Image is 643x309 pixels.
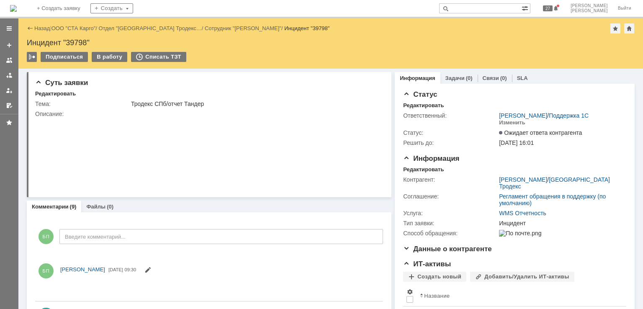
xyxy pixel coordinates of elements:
[27,39,635,47] div: Инцидент "39798"
[35,79,88,87] span: Суть заявки
[499,139,534,146] span: [DATE] 16:01
[86,203,105,210] a: Файлы
[125,267,136,272] span: 09:30
[499,230,541,237] img: По почте.png
[571,3,608,8] span: [PERSON_NAME]
[403,220,497,227] div: Тип заявки:
[499,193,606,206] a: Регламент обращения в поддержку (по умолчанию)
[571,8,608,13] span: [PERSON_NAME]
[522,4,530,12] span: Расширенный поиск
[99,25,205,31] div: /
[60,266,105,273] span: [PERSON_NAME]
[3,39,16,52] a: Создать заявку
[403,210,497,216] div: Услуга:
[406,288,413,295] span: Настройки
[284,25,329,31] div: Инцидент "39798"
[32,203,69,210] a: Комментарии
[3,69,16,82] a: Заявки в моей ответственности
[39,229,54,244] span: БП
[417,285,620,306] th: Название
[499,220,622,227] div: Инцидент
[499,176,610,190] a: [GEOGRAPHIC_DATA] Тродекс
[499,119,525,126] div: Изменить
[10,5,17,12] a: Перейти на домашнюю страницу
[60,265,105,274] a: [PERSON_NAME]
[107,203,113,210] div: (0)
[35,111,381,117] div: Описание:
[205,25,284,31] div: /
[403,154,459,162] span: Информация
[610,23,620,33] div: Добавить в избранное
[3,84,16,97] a: Мои заявки
[10,5,17,12] img: logo
[403,260,451,268] span: ИТ-активы
[543,5,553,11] span: 27
[403,102,444,109] div: Редактировать
[499,112,589,119] div: /
[403,90,437,98] span: Статус
[624,23,634,33] div: Сделать домашней страницей
[27,52,37,62] div: Работа с массовостью
[51,25,96,31] a: ООО "СТА Карго"
[499,112,547,119] a: [PERSON_NAME]
[517,75,528,81] a: SLA
[131,100,380,107] div: Тродекс СПб/отчет Тандер
[403,112,497,119] div: Ответственный:
[70,203,77,210] div: (9)
[445,75,465,81] a: Задачи
[403,230,497,237] div: Способ обращения:
[35,90,76,97] div: Редактировать
[3,99,16,112] a: Мои согласования
[50,25,51,31] div: |
[51,25,99,31] div: /
[499,210,546,216] a: WMS Отчетность
[34,25,50,31] a: Назад
[90,3,133,13] div: Создать
[403,129,497,136] div: Статус:
[499,176,547,183] a: [PERSON_NAME]
[499,176,622,190] div: /
[403,176,497,183] div: Контрагент:
[144,268,151,274] span: Редактировать
[108,267,123,272] span: [DATE]
[400,75,435,81] a: Информация
[403,139,497,146] div: Решить до:
[205,25,281,31] a: Сотрудник "[PERSON_NAME]"
[35,100,129,107] div: Тема:
[403,245,492,253] span: Данные о контрагенте
[403,193,497,200] div: Соглашение:
[403,166,444,173] div: Редактировать
[500,75,507,81] div: (0)
[483,75,499,81] a: Связи
[424,293,450,299] div: Название
[99,25,202,31] a: Отдел "[GEOGRAPHIC_DATA] Тродекс…
[3,54,16,67] a: Заявки на командах
[549,112,589,119] a: Поддержка 1С
[466,75,473,81] div: (0)
[499,129,582,136] span: Ожидает ответа контрагента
